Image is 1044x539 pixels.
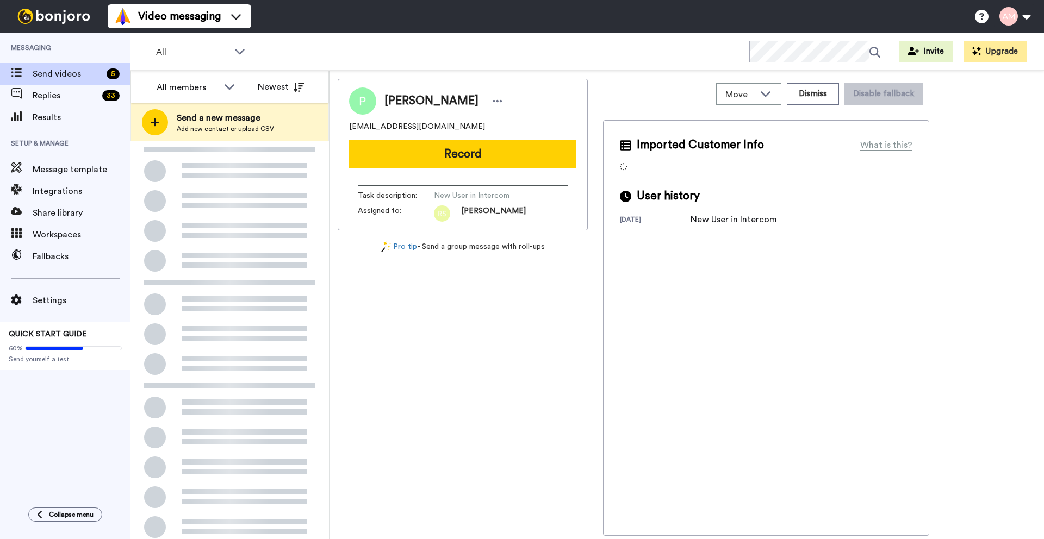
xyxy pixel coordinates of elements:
span: Message template [33,163,130,176]
div: What is this? [860,139,912,152]
span: Replies [33,89,98,102]
button: Newest [250,76,312,98]
span: [EMAIL_ADDRESS][DOMAIN_NAME] [349,121,485,132]
button: Collapse menu [28,507,102,522]
button: Upgrade [964,41,1027,62]
span: Video messaging [138,9,221,24]
span: Integrations [33,185,130,198]
button: Invite [899,41,953,62]
div: - Send a group message with roll-ups [338,241,588,253]
div: All members [157,81,219,94]
div: 33 [102,90,120,101]
div: [DATE] [620,215,691,226]
span: Collapse menu [49,510,94,519]
button: Record [349,140,576,168]
a: Pro tip [381,241,417,253]
span: Assigned to: [358,205,434,222]
span: User history [637,188,700,204]
span: All [156,46,229,59]
button: Dismiss [787,83,839,105]
span: Send a new message [177,111,274,124]
span: QUICK START GUIDE [9,330,87,338]
img: magic-wand.svg [381,241,391,253]
span: New User in Intercom [434,190,537,201]
span: 60% [9,344,23,353]
img: bj-logo-header-white.svg [13,9,95,24]
span: Imported Customer Info [637,137,764,153]
span: Results [33,111,130,124]
span: Workspaces [33,228,130,241]
img: rs.png [434,205,450,222]
span: Add new contact or upload CSV [177,124,274,133]
span: [PERSON_NAME] [384,93,478,109]
button: Disable fallback [844,83,923,105]
div: 5 [107,68,120,79]
div: New User in Intercom [691,213,777,226]
span: Send videos [33,67,102,80]
span: Move [725,88,755,101]
span: Settings [33,294,130,307]
img: vm-color.svg [114,8,132,25]
span: [PERSON_NAME] [461,205,526,222]
span: Share library [33,206,130,220]
span: Task description : [358,190,434,201]
img: Image of Porshe Blackmon [349,87,376,115]
span: Fallbacks [33,250,130,263]
span: Send yourself a test [9,355,122,363]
